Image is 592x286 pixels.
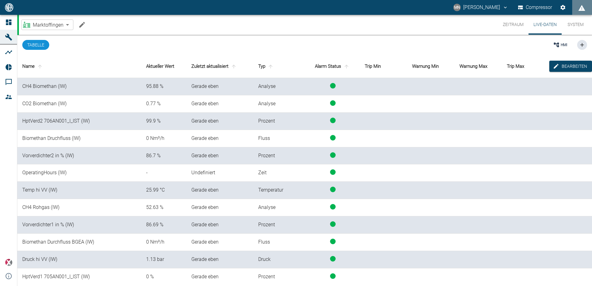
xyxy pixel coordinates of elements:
[186,164,253,182] td: Undefiniert
[253,164,306,182] td: Zeit
[502,55,549,78] th: Trip Max
[498,15,529,35] button: Zeitraum
[455,55,502,78] th: Warnung Max
[76,19,88,31] button: Machine bearbeiten
[17,199,141,216] td: CH4 Rohgas (IW)
[22,40,49,50] button: Tabelle
[146,135,181,142] div: 0 Nm³/h
[452,2,509,13] button: neumann@arcanum-energy.de
[17,95,141,113] td: CO2 Biomethan (IW)
[191,256,248,263] div: 22.9.2025, 15:56:03
[146,100,181,107] div: 0.77213216 %
[23,21,63,28] a: Marktoffingen
[557,2,568,13] button: Einstellungen
[306,55,360,78] th: Alarm Status
[17,113,141,130] td: HptVerd2 706AN001_I_IST (IW)
[330,273,336,279] span: status-running
[146,187,181,194] div: 25.989582 °C
[17,251,141,268] td: Druck hi VV (IW)
[17,234,141,251] td: Biomethan Durchfluss BGEA (IW)
[17,130,141,147] td: Biomethan Druchfluss (IW)
[253,147,306,165] td: Prozent
[146,221,181,228] div: 86.694336 %
[253,268,306,286] td: Prozent
[330,239,336,244] span: status-running
[253,95,306,113] td: Analyse
[253,55,306,78] th: Typ
[141,55,186,78] th: Aktueller Wert
[17,147,141,165] td: Vorverdichter2 in % (IW)
[191,118,248,125] div: 22.9.2025, 15:56:03
[36,64,44,69] span: sort-name
[330,204,336,210] span: status-running
[191,239,248,246] div: 22.9.2025, 15:56:03
[191,83,248,90] div: 22.9.2025, 15:56:03
[330,152,336,158] span: status-running
[4,3,14,11] img: logo
[330,187,336,192] span: status-running
[230,64,238,69] span: sort-time
[253,216,306,234] td: Prozent
[17,78,141,95] td: CH4 Biomethan (IW)
[517,2,554,13] button: Compressor
[146,152,181,159] div: 86.70044 %
[253,130,306,147] td: Fluss
[17,55,141,78] th: Name
[549,61,592,72] button: edit-alarms
[529,15,562,35] button: Live-Daten
[561,42,567,48] span: HMI
[330,83,336,89] span: status-running
[562,15,590,35] button: System
[330,256,336,262] span: status-running
[253,251,306,268] td: Druck
[253,234,306,251] td: Fluss
[330,118,336,123] span: status-running
[360,55,407,78] th: Trip Min
[17,164,141,182] td: OperatingHours (IW)
[253,113,306,130] td: Prozent
[146,256,181,263] div: 1.1296296 bar
[33,21,63,28] span: Marktoffingen
[407,55,455,78] th: Warnung Min
[191,273,248,280] div: 22.9.2025, 15:56:03
[146,273,181,280] div: 0 %
[330,135,336,141] span: status-running
[191,204,248,211] div: 22.9.2025, 15:56:03
[267,64,275,69] span: sort-type
[5,259,12,266] img: Xplore Logo
[253,78,306,95] td: Analyse
[453,4,461,11] div: MN
[146,83,181,90] div: 95.88455 %
[191,135,248,142] div: 22.9.2025, 15:56:03
[330,100,336,106] span: status-running
[330,169,336,175] span: status-running
[191,100,248,107] div: 22.9.2025, 15:56:03
[191,221,248,228] div: 22.9.2025, 15:56:03
[17,268,141,286] td: HptVerd1 705AN001_I_IST (IW)
[191,152,248,159] div: 22.9.2025, 15:56:03
[17,182,141,199] td: Temp hi VV (IW)
[146,169,181,176] div: -
[146,204,181,211] div: 52.627804 %
[146,118,181,125] div: 99.90234 %
[146,239,181,246] div: 0 Nm³/h
[17,216,141,234] td: Vorverdichter1 in % (IW)
[330,221,336,227] span: status-running
[253,182,306,199] td: Temperatur
[253,199,306,216] td: Analyse
[342,64,350,69] span: sort-status
[191,187,248,194] div: 22.9.2025, 15:56:03
[186,55,253,78] th: Zuletzt aktualisiert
